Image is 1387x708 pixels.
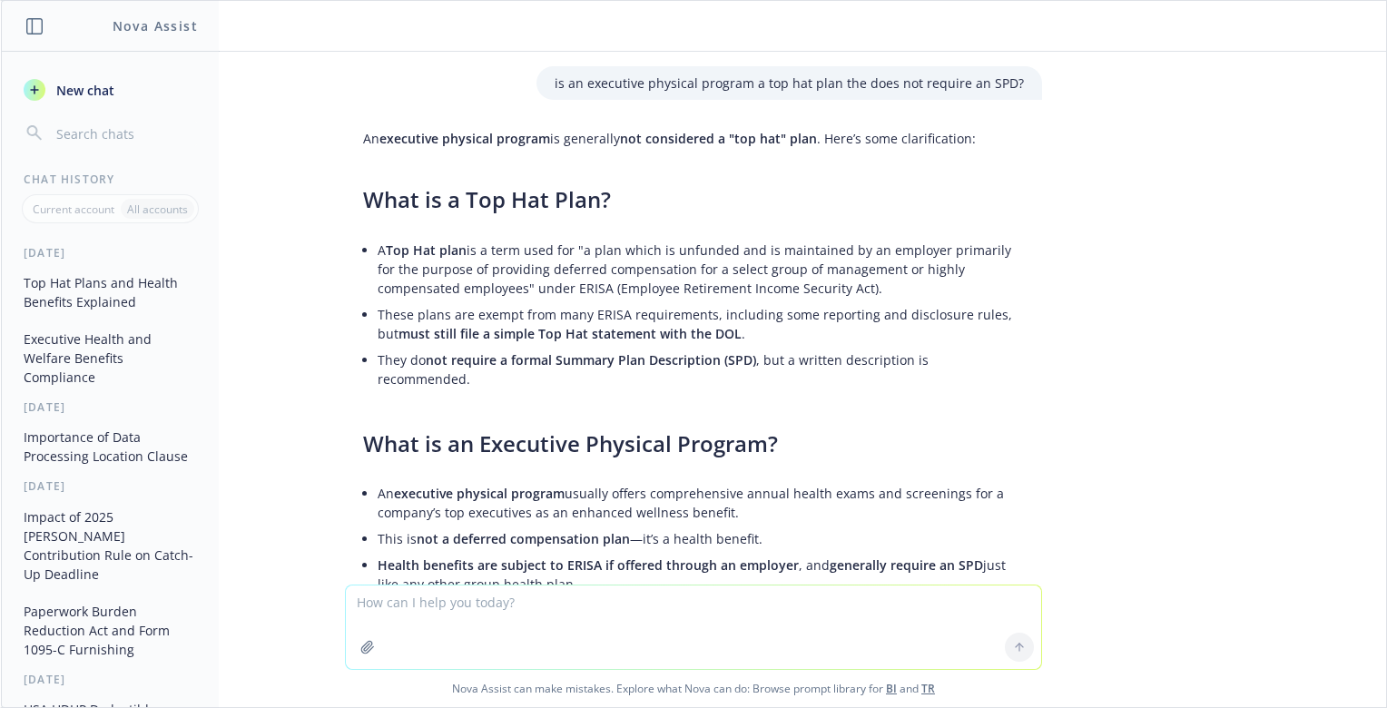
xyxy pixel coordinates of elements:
[378,347,1024,392] li: They do , but a written description is recommended.
[378,552,1024,597] li: , and just like any other group health plan.
[16,422,204,471] button: Importance of Data Processing Location Clause
[426,351,756,369] span: not require a formal Summary Plan Description (SPD)
[886,681,897,696] a: BI
[398,325,742,342] span: must still file a simple Top Hat statement with the DOL
[16,502,204,589] button: Impact of 2025 [PERSON_NAME] Contribution Rule on Catch-Up Deadline
[2,672,219,687] div: [DATE]
[363,184,1024,215] h3: What is a Top Hat Plan?
[113,16,198,35] h1: Nova Assist
[2,172,219,187] div: Chat History
[417,530,630,547] span: not a deferred compensation plan
[620,130,817,147] span: not considered a "top hat" plan
[921,681,935,696] a: TR
[53,121,197,146] input: Search chats
[16,268,204,317] button: Top Hat Plans and Health Benefits Explained
[8,670,1379,707] span: Nova Assist can make mistakes. Explore what Nova can do: Browse prompt library for and
[53,81,114,100] span: New chat
[2,478,219,494] div: [DATE]
[555,74,1024,93] p: is an executive physical program a top hat plan the does not require an SPD?
[127,202,188,217] p: All accounts
[16,324,204,392] button: Executive Health and Welfare Benefits Compliance
[16,74,204,106] button: New chat
[363,129,1024,148] p: An is generally . Here’s some clarification:
[386,241,467,259] span: Top Hat plan
[394,485,565,502] span: executive physical program
[830,556,983,574] span: generally require an SPD
[33,202,114,217] p: Current account
[378,237,1024,301] li: A is a term used for "a plan which is unfunded and is maintained by an employer primarily for the...
[2,399,219,415] div: [DATE]
[379,130,550,147] span: executive physical program
[378,526,1024,552] li: This is —it’s a health benefit.
[2,245,219,261] div: [DATE]
[363,428,1024,459] h3: What is an Executive Physical Program?
[378,480,1024,526] li: An usually offers comprehensive annual health exams and screenings for a company’s top executives...
[378,301,1024,347] li: These plans are exempt from many ERISA requirements, including some reporting and disclosure rule...
[378,556,799,574] span: Health benefits are subject to ERISA if offered through an employer
[16,596,204,664] button: Paperwork Burden Reduction Act and Form 1095-C Furnishing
